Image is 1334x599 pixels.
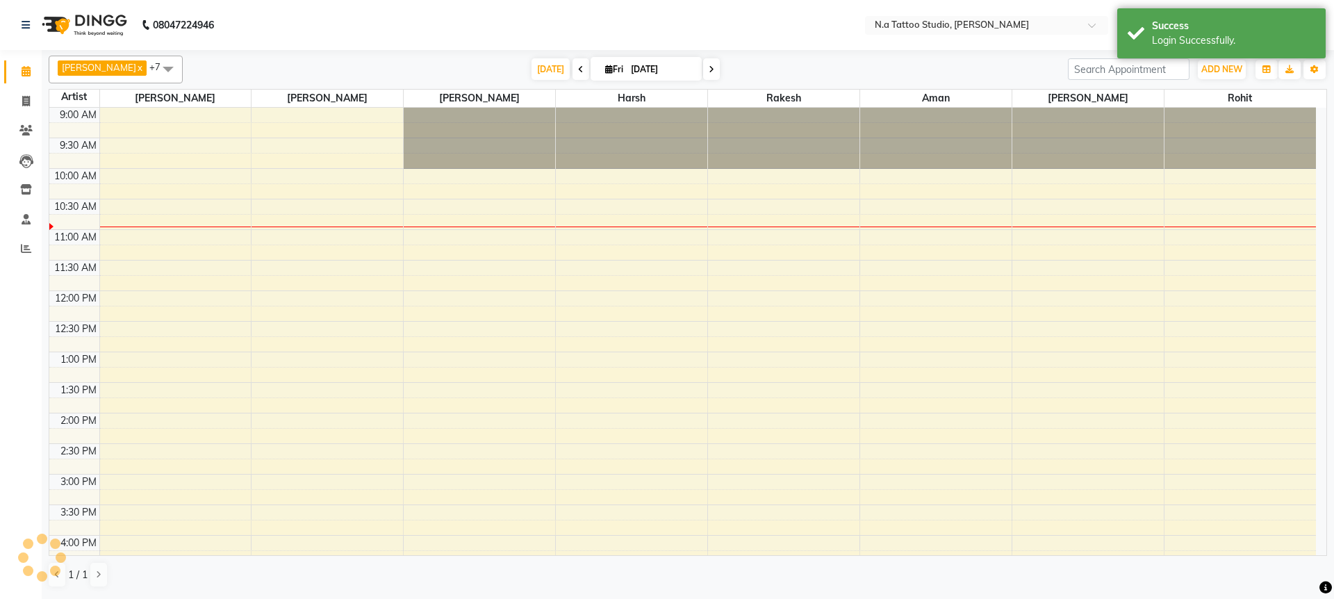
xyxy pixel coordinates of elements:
div: 1:00 PM [58,352,99,367]
span: [DATE] [532,58,570,80]
span: [PERSON_NAME] [100,90,252,107]
div: Artist [49,90,99,104]
span: Harsh [556,90,707,107]
div: 10:00 AM [51,169,99,183]
div: 2:00 PM [58,413,99,428]
button: ADD NEW [1198,60,1246,79]
span: ADD NEW [1201,64,1242,74]
div: Login Successfully. [1152,33,1315,48]
img: logo [35,6,131,44]
div: 12:00 PM [52,291,99,306]
span: [PERSON_NAME] [1012,90,1164,107]
div: 11:30 AM [51,261,99,275]
div: 2:30 PM [58,444,99,459]
span: 1 / 1 [68,568,88,582]
a: x [136,62,142,73]
div: 9:30 AM [57,138,99,153]
div: 3:30 PM [58,505,99,520]
b: 08047224946 [153,6,214,44]
div: Success [1152,19,1315,33]
div: 3:00 PM [58,475,99,489]
span: [PERSON_NAME] [252,90,403,107]
span: +7 [149,61,171,72]
input: 2025-10-03 [627,59,696,80]
div: 4:00 PM [58,536,99,550]
div: 10:30 AM [51,199,99,214]
span: Rohit [1164,90,1316,107]
div: 11:00 AM [51,230,99,245]
div: 1:30 PM [58,383,99,397]
span: [PERSON_NAME] [62,62,136,73]
div: 9:00 AM [57,108,99,122]
div: 12:30 PM [52,322,99,336]
input: Search Appointment [1068,58,1189,80]
span: Aman [860,90,1012,107]
span: Fri [602,64,627,74]
span: Rakesh [708,90,859,107]
span: [PERSON_NAME] [404,90,555,107]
